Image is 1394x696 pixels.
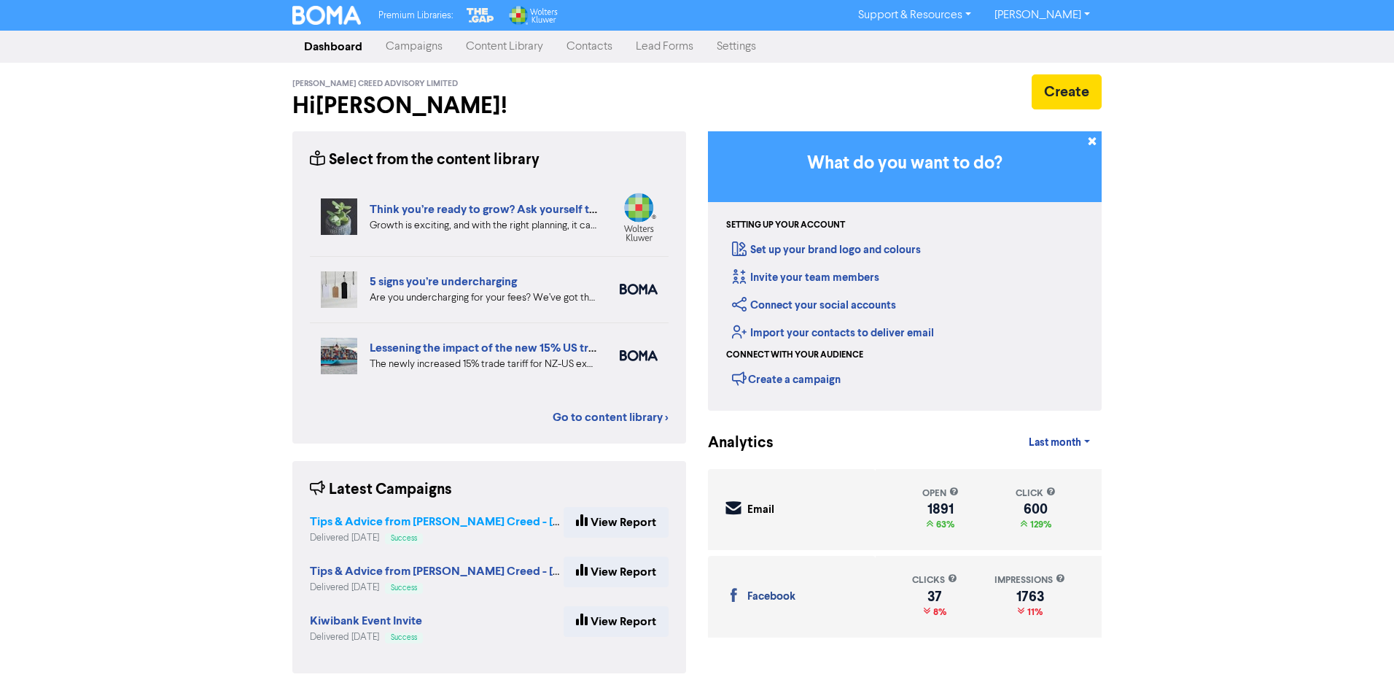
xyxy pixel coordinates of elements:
[310,514,587,529] strong: Tips & Advice from [PERSON_NAME] Creed - [DATE]
[1032,74,1102,109] button: Create
[732,298,896,312] a: Connect your social accounts
[310,566,587,578] a: Tips & Advice from [PERSON_NAME] Creed - [DATE]
[846,4,983,27] a: Support & Resources
[705,32,768,61] a: Settings
[391,584,417,592] span: Success
[732,243,921,257] a: Set up your brand logo and colours
[912,591,957,603] div: 37
[726,349,863,362] div: Connect with your audience
[708,432,755,455] div: Analytics
[912,573,957,587] div: clicks
[370,202,703,217] a: Think you’re ready to grow? Ask yourself these 4 questions first.
[310,531,564,545] div: Delivered [DATE]
[310,616,422,627] a: Kiwibank Event Invite
[370,341,636,355] a: Lessening the impact of the new 15% US trade tariff
[1016,487,1056,500] div: click
[624,32,705,61] a: Lead Forms
[464,6,497,25] img: The Gap
[454,32,555,61] a: Content Library
[983,4,1102,27] a: [PERSON_NAME]
[553,409,669,426] a: Go to content library >
[922,487,959,500] div: open
[1211,538,1394,696] iframe: Chat Widget
[374,32,454,61] a: Campaigns
[310,149,540,171] div: Select from the content library
[564,606,669,637] a: View Report
[930,606,946,618] span: 8%
[310,614,422,628] strong: Kiwibank Event Invite
[994,573,1065,587] div: impressions
[292,79,458,89] span: [PERSON_NAME] Creed Advisory Limited
[292,92,686,120] h2: Hi [PERSON_NAME] !
[708,131,1102,411] div: Getting Started in BOMA
[310,630,423,644] div: Delivered [DATE]
[370,218,598,233] div: Growth is exciting, and with the right planning, it can be a turning point for your business. Her...
[310,581,564,595] div: Delivered [DATE]
[1029,436,1081,449] span: Last month
[1024,606,1043,618] span: 11%
[391,535,417,542] span: Success
[732,368,841,390] div: Create a campaign
[310,517,587,528] a: Tips & Advice from [PERSON_NAME] Creed - [DATE]
[391,634,417,641] span: Success
[292,6,361,25] img: BOMA Logo
[370,357,598,372] div: The newly increased 15% trade tariff for NZ-US exports could well have a major impact on your mar...
[620,284,658,295] img: boma_accounting
[726,219,845,232] div: Setting up your account
[620,193,658,241] img: wolters_kluwer
[933,519,954,530] span: 63%
[620,350,658,361] img: boma
[555,32,624,61] a: Contacts
[564,557,669,587] a: View Report
[292,32,374,61] a: Dashboard
[1016,503,1056,515] div: 600
[922,503,959,515] div: 1891
[747,589,795,606] div: Facebook
[378,11,453,20] span: Premium Libraries:
[564,507,669,538] a: View Report
[370,274,517,289] a: 5 signs you’re undercharging
[370,290,598,306] div: Are you undercharging for your fees? We’ve got the five warning signs that can help you diagnose ...
[732,271,879,285] a: Invite your team members
[1017,428,1102,457] a: Last month
[310,564,587,579] strong: Tips & Advice from [PERSON_NAME] Creed - [DATE]
[747,502,774,519] div: Email
[732,326,934,340] a: Import your contacts to deliver email
[310,479,452,501] div: Latest Campaigns
[994,591,1065,603] div: 1763
[730,153,1080,174] h3: What do you want to do?
[507,6,557,25] img: Wolters Kluwer
[1027,519,1051,530] span: 129%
